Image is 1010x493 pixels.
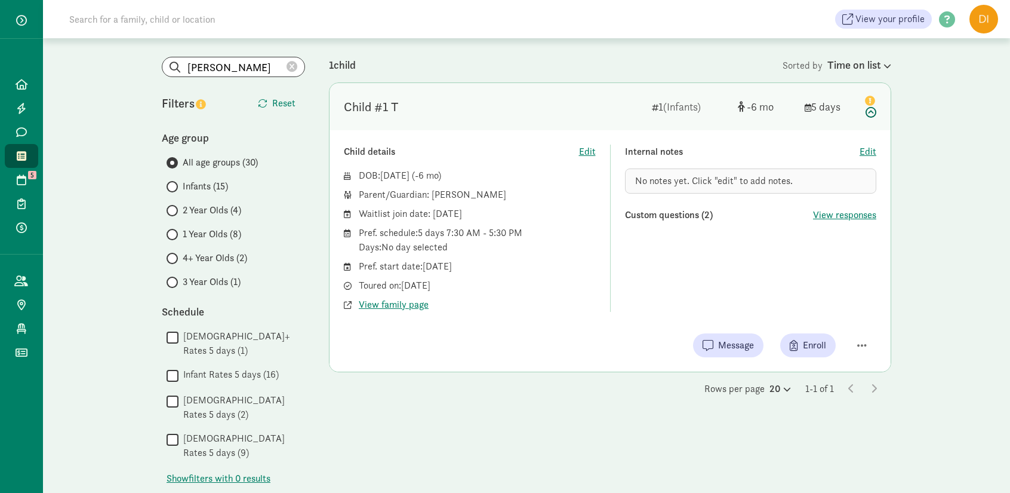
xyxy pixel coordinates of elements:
span: View your profile [855,12,925,26]
span: -6 [747,100,774,114]
button: View responses [813,208,876,222]
button: Message [693,333,763,357]
input: Search list... [162,57,304,76]
a: 5 [5,168,38,192]
button: Edit [579,145,596,159]
div: Internal notes [625,145,860,159]
div: Child details [344,145,579,159]
div: Toured on: [DATE] [359,278,596,293]
div: Sorted by [783,57,891,73]
span: 3 Year Olds (1) [183,275,241,289]
span: 4+ Year Olds (2) [183,251,247,265]
div: Pref. start date: [DATE] [359,259,596,274]
span: [DATE] [380,169,409,182]
span: -6 [415,169,438,182]
div: 1 [652,99,728,115]
div: 5 days [805,99,852,115]
label: [DEMOGRAPHIC_DATA] Rates 5 days (2) [178,393,305,422]
div: Waitlist join date: [DATE] [359,207,596,221]
span: (Infants) [663,100,701,114]
label: [DEMOGRAPHIC_DATA] Rates 5 days (9) [178,431,305,460]
div: Age group [162,130,305,146]
span: Show filters with 0 results [167,471,270,486]
button: Edit [860,145,876,159]
div: Time on list [827,57,891,73]
span: Enroll [803,338,826,353]
div: Filters [162,94,233,112]
div: DOB: ( ) [359,169,596,183]
div: Pref. schedule: 5 days 7:30 AM - 5:30 PM Days: No day selected [359,226,596,255]
label: [DEMOGRAPHIC_DATA]+ Rates 5 days (1) [178,329,305,358]
button: Enroll [780,333,836,357]
button: View family page [359,298,429,312]
div: Custom questions (2) [625,208,814,222]
span: 2 Year Olds (4) [183,203,241,218]
span: All age groups (30) [183,155,258,170]
div: Rows per page 1-1 of 1 [329,382,891,396]
span: Infants (15) [183,179,228,194]
button: Showfilters with 0 results [167,471,270,486]
button: Reset [248,91,305,115]
div: Child #1 T [344,97,398,117]
label: Infant Rates 5 days (16) [178,368,279,382]
span: 5 [28,171,36,179]
span: No notes yet. Click "edit" to add notes. [635,174,793,187]
span: Message [718,338,754,353]
a: View your profile [835,10,932,29]
iframe: Chat Widget [950,436,1010,493]
div: [object Object] [738,99,795,115]
span: Reset [272,96,295,111]
span: 1 Year Olds (8) [183,227,241,241]
input: Search for a family, child or location [62,7,397,31]
div: 1 child [329,57,783,73]
div: Parent/Guardian: [PERSON_NAME] [359,188,596,202]
div: 20 [769,382,791,396]
div: Schedule [162,304,305,320]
